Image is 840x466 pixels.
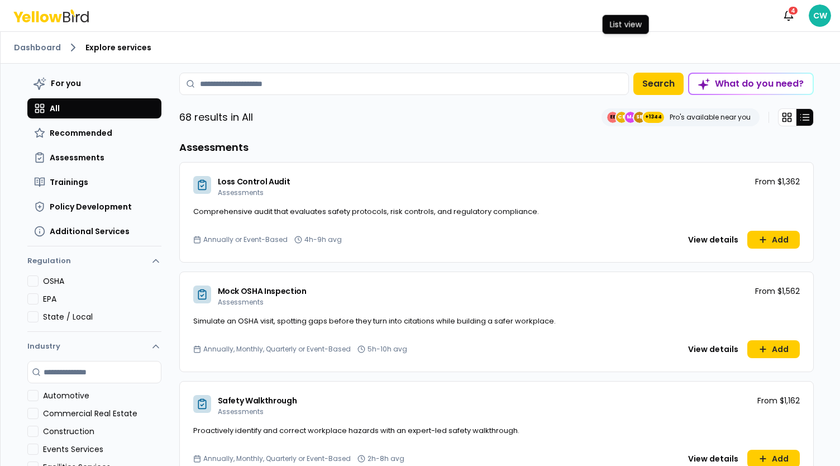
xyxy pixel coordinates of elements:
button: Assessments [27,148,161,168]
span: Assessments [218,407,264,416]
div: 4 [787,6,799,16]
a: Dashboard [14,42,61,53]
button: Policy Development [27,197,161,217]
span: CE [616,112,627,123]
button: Add [747,231,800,249]
p: From $1,362 [755,176,800,187]
button: Additional Services [27,221,161,241]
span: Recommended [50,127,112,139]
div: Regulation [27,275,161,331]
span: For you [51,78,81,89]
button: Add [747,340,800,358]
span: Mock OSHA Inspection [218,286,307,297]
button: Search [633,73,684,95]
label: EPA [43,293,161,305]
label: State / Local [43,311,161,322]
span: 4h-9h avg [304,235,342,244]
label: Automotive [43,390,161,401]
span: Comprehensive audit that evaluates safety protocols, risk controls, and regulatory compliance. [193,206,539,217]
button: Trainings [27,172,161,192]
span: Annually, Monthly, Quarterly or Event-Based [203,345,351,354]
p: From $1,562 [755,286,800,297]
span: Assessments [218,188,264,197]
h3: Assessments [179,140,814,155]
span: Explore services [85,42,151,53]
button: Recommended [27,123,161,143]
button: View details [681,231,745,249]
span: +1344 [645,112,662,123]
span: Simulate an OSHA visit, spotting gaps before they turn into citations while building a safer work... [193,316,556,326]
span: Assessments [218,297,264,307]
span: Annually or Event-Based [203,235,288,244]
span: Annually, Monthly, Quarterly or Event-Based [203,454,351,463]
span: MJ [625,112,636,123]
button: All [27,98,161,118]
label: Events Services [43,444,161,455]
label: Construction [43,426,161,437]
span: CW [809,4,831,27]
span: Loss Control Audit [218,176,290,187]
span: 2h-8h avg [367,454,404,463]
span: Proactively identify and correct workplace hazards with an expert-led safety walkthrough. [193,425,519,436]
button: View details [681,340,745,358]
button: Industry [27,332,161,361]
nav: breadcrumb [14,41,827,54]
span: Additional Services [50,226,130,237]
span: Trainings [50,177,88,188]
p: From $1,162 [757,395,800,406]
label: OSHA [43,275,161,287]
p: 68 results in All [179,110,253,125]
span: Safety Walkthrough [218,395,297,406]
button: What do you need? [688,73,814,95]
button: Regulation [27,251,161,275]
span: 5h-10h avg [367,345,407,354]
label: Commercial Real Estate [43,408,161,419]
p: Pro's available near you [670,113,751,122]
span: All [50,103,60,114]
button: For you [27,73,161,94]
div: What do you need? [689,74,813,94]
span: Assessments [50,152,104,163]
span: EE [607,112,618,123]
button: 4 [777,4,800,27]
span: Policy Development [50,201,132,212]
span: SE [634,112,645,123]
